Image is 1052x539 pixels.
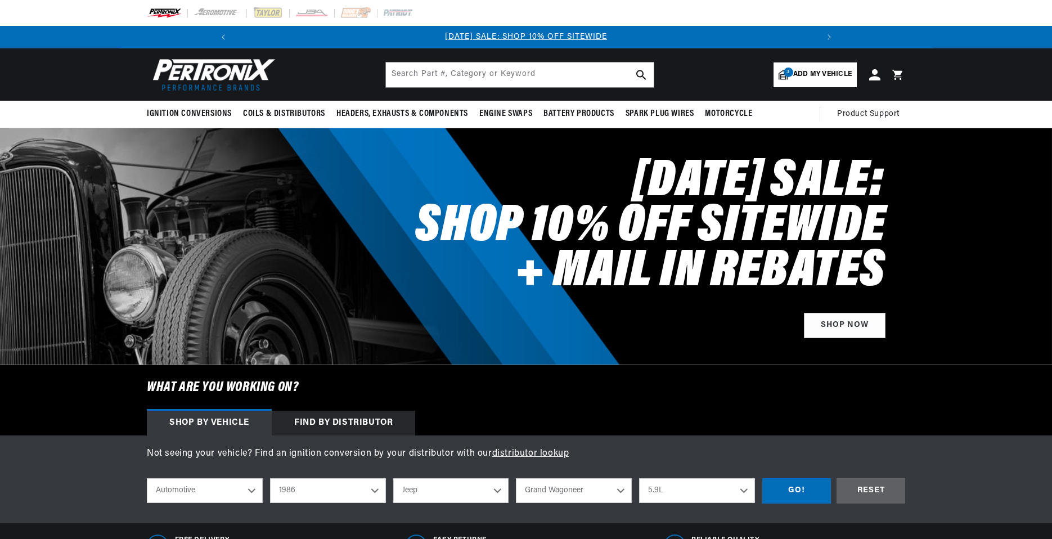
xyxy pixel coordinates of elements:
[626,108,694,120] span: Spark Plug Wires
[270,478,386,503] select: Year
[212,26,235,48] button: Translation missing: en.sections.announcements.previous_announcement
[818,26,840,48] button: Translation missing: en.sections.announcements.next_announcement
[404,160,885,295] h2: [DATE] SALE: SHOP 10% OFF SITEWIDE + MAIL IN REBATES
[804,313,885,338] a: Shop Now
[793,69,852,80] span: Add my vehicle
[336,108,468,120] span: Headers, Exhausts & Components
[331,101,474,127] summary: Headers, Exhausts & Components
[629,62,654,87] button: search button
[837,478,905,504] div: RESET
[639,478,755,503] select: Engine
[147,447,905,461] p: Not seeing your vehicle? Find an ignition conversion by your distributor with our
[620,101,700,127] summary: Spark Plug Wires
[237,101,331,127] summary: Coils & Distributors
[147,108,232,120] span: Ignition Conversions
[774,62,857,87] a: 3Add my vehicle
[147,101,237,127] summary: Ignition Conversions
[762,478,831,504] div: GO!
[243,108,325,120] span: Coils & Distributors
[147,55,276,94] img: Pertronix
[492,449,569,458] a: distributor lookup
[393,478,509,503] select: Make
[235,31,818,43] div: Announcement
[784,68,793,77] span: 3
[516,478,632,503] select: Model
[119,26,933,48] slideshow-component: Translation missing: en.sections.announcements.announcement_bar
[119,365,933,410] h6: What are you working on?
[479,108,532,120] span: Engine Swaps
[147,411,272,435] div: Shop by vehicle
[543,108,614,120] span: Battery Products
[699,101,758,127] summary: Motorcycle
[147,478,263,503] select: Ride Type
[386,62,654,87] input: Search Part #, Category or Keyword
[837,101,905,128] summary: Product Support
[538,101,620,127] summary: Battery Products
[705,108,752,120] span: Motorcycle
[235,31,818,43] div: 1 of 3
[445,33,607,41] a: [DATE] SALE: SHOP 10% OFF SITEWIDE
[474,101,538,127] summary: Engine Swaps
[272,411,415,435] div: Find by Distributor
[837,108,900,120] span: Product Support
